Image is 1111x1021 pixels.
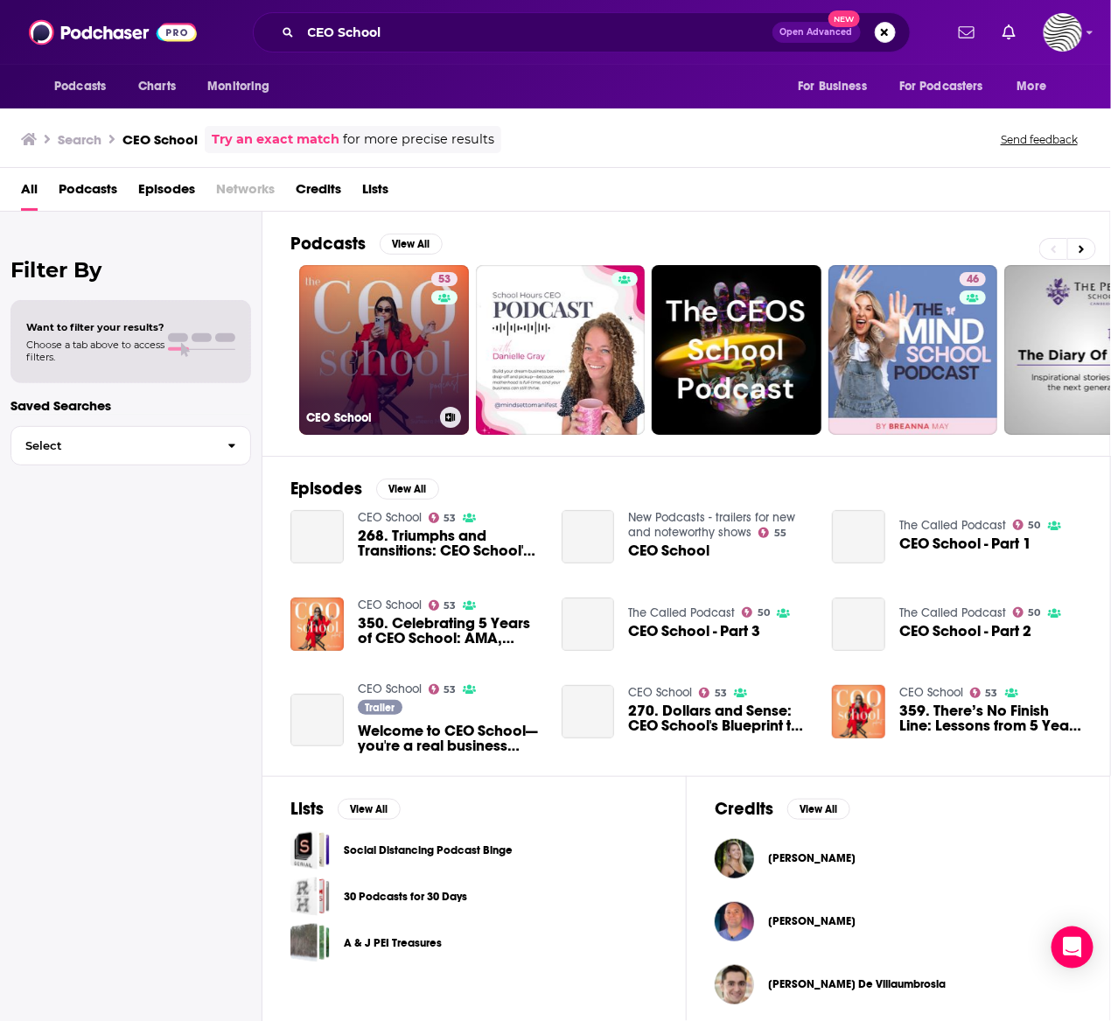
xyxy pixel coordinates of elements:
span: 50 [1029,521,1041,529]
button: open menu [1005,70,1069,103]
span: Monitoring [207,74,269,99]
span: Credits [296,175,341,211]
span: 53 [438,271,451,289]
a: Lists [362,175,388,211]
span: Logged in as OriginalStrategies [1044,13,1082,52]
span: Open Advanced [780,28,853,37]
a: Social Distancing Podcast Binge [290,830,330,870]
span: More [1017,74,1047,99]
a: CEO School [358,598,422,612]
span: Choose a tab above to access filters. [26,339,164,363]
a: 50 [1013,520,1041,530]
a: Carlos González De Villaumbrosia [768,977,946,991]
a: 53CEO School [299,265,469,435]
button: View All [376,479,439,500]
a: Lauren Tickner [768,851,856,865]
a: 53 [699,688,727,698]
a: 50 [742,607,770,618]
img: Carlos González De Villaumbrosia [715,965,754,1004]
a: 53 [429,513,457,523]
a: 270. Dollars and Sense: CEO School's Blueprint to Financial Health [562,685,615,738]
a: 268. Triumphs and Transitions: CEO School's Exciting Future [358,528,541,558]
span: Select [11,440,213,451]
button: Joey KorenmanJoey Korenman [715,893,1082,949]
span: 359. There’s No Finish Line: Lessons from 5 Years of CEO School [899,703,1082,733]
a: Joey Korenman [768,914,856,928]
a: 270. Dollars and Sense: CEO School's Blueprint to Financial Health [628,703,811,733]
a: CreditsView All [715,798,850,820]
a: PodcastsView All [290,233,443,255]
h2: Filter By [10,257,251,283]
h2: Podcasts [290,233,366,255]
a: Welcome to CEO School—you're a real business now [290,694,344,747]
a: 46 [828,265,998,435]
a: The Called Podcast [628,605,735,620]
span: 55 [774,529,786,537]
a: Social Distancing Podcast Binge [344,841,513,860]
span: CEO School - Part 3 [628,624,760,639]
span: Networks [216,175,275,211]
span: For Podcasters [899,74,983,99]
button: Open AdvancedNew [772,22,861,43]
h3: CEO School [306,410,433,425]
span: [PERSON_NAME] [768,914,856,928]
h2: Credits [715,798,773,820]
a: 30 Podcasts for 30 Days [290,877,330,916]
span: New [828,10,860,27]
div: Open Intercom Messenger [1052,927,1094,969]
img: Lauren Tickner [715,839,754,878]
a: CEO School - Part 1 [832,510,885,563]
span: All [21,175,38,211]
span: for more precise results [343,129,494,150]
a: A & J PEI Treasures [290,923,330,962]
button: View All [787,799,850,820]
h2: Episodes [290,478,362,500]
button: Carlos González De VillaumbrosiaCarlos González De Villaumbrosia [715,956,1082,1012]
a: CEO School - Part 2 [899,624,1031,639]
a: CEO School - Part 3 [562,598,615,651]
span: CEO School [628,543,709,558]
a: CEO School [358,510,422,525]
a: The Called Podcast [899,605,1006,620]
a: Podcasts [59,175,117,211]
a: Show notifications dropdown [952,17,982,47]
span: [PERSON_NAME] De Villaumbrosia [768,977,946,991]
input: Search podcasts, credits, & more... [301,18,772,46]
a: A & J PEI Treasures [344,934,442,953]
a: 53 [429,600,457,611]
a: CEO School - Part 2 [832,598,885,651]
a: Charts [127,70,186,103]
a: Welcome to CEO School—you're a real business now [358,724,541,753]
a: 53 [429,684,457,695]
a: 53 [431,272,458,286]
a: 50 [1013,607,1041,618]
button: View All [338,799,401,820]
button: open menu [786,70,889,103]
span: 350. Celebrating 5 Years of CEO School: AMA, Reflections & Real Talk [358,616,541,646]
a: Episodes [138,175,195,211]
a: Podchaser - Follow, Share and Rate Podcasts [29,16,197,49]
button: Lauren TicknerLauren Tickner [715,830,1082,886]
span: Podcasts [54,74,106,99]
span: Charts [138,74,176,99]
a: 350. Celebrating 5 Years of CEO School: AMA, Reflections & Real Talk [290,598,344,651]
h3: Search [58,131,101,148]
span: 53 [444,514,456,522]
h3: CEO School [122,131,198,148]
span: 50 [758,609,770,617]
p: Saved Searches [10,397,251,414]
a: 46 [960,272,986,286]
button: View All [380,234,443,255]
img: Joey Korenman [715,902,754,941]
button: open menu [42,70,129,103]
